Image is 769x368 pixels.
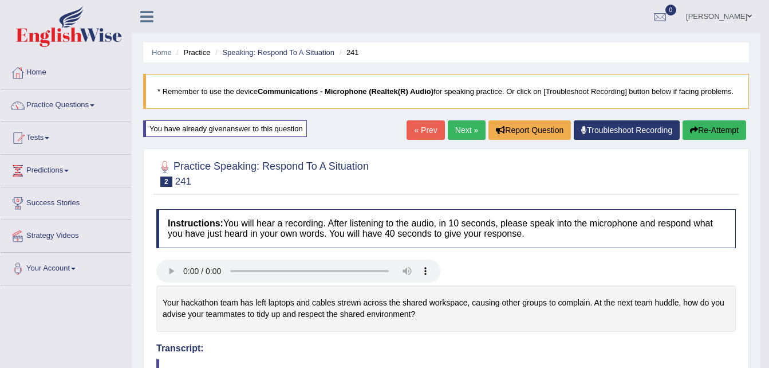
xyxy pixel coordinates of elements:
[337,47,359,58] li: 241
[143,74,749,109] blockquote: * Remember to use the device for speaking practice. Or click on [Troubleshoot Recording] button b...
[168,218,223,228] b: Instructions:
[1,253,131,281] a: Your Account
[152,48,172,57] a: Home
[1,155,131,183] a: Predictions
[173,47,210,58] li: Practice
[574,120,680,140] a: Troubleshoot Recording
[156,285,736,332] div: Your hackathon team has left laptops and cables strewn across the shared workspace, causing other...
[407,120,444,140] a: « Prev
[222,48,334,57] a: Speaking: Respond To A Situation
[1,187,131,216] a: Success Stories
[1,57,131,85] a: Home
[258,87,433,96] b: Communications - Microphone (Realtek(R) Audio)
[1,220,131,249] a: Strategy Videos
[1,89,131,118] a: Practice Questions
[1,122,131,151] a: Tests
[143,120,307,137] div: You have already given answer to this question
[683,120,746,140] button: Re-Attempt
[160,177,172,187] span: 2
[488,120,571,140] button: Report Question
[448,120,486,140] a: Next »
[175,176,191,187] small: 241
[156,158,369,187] h2: Practice Speaking: Respond To A Situation
[156,209,736,248] h4: You will hear a recording. After listening to the audio, in 10 seconds, please speak into the mic...
[665,5,677,15] span: 0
